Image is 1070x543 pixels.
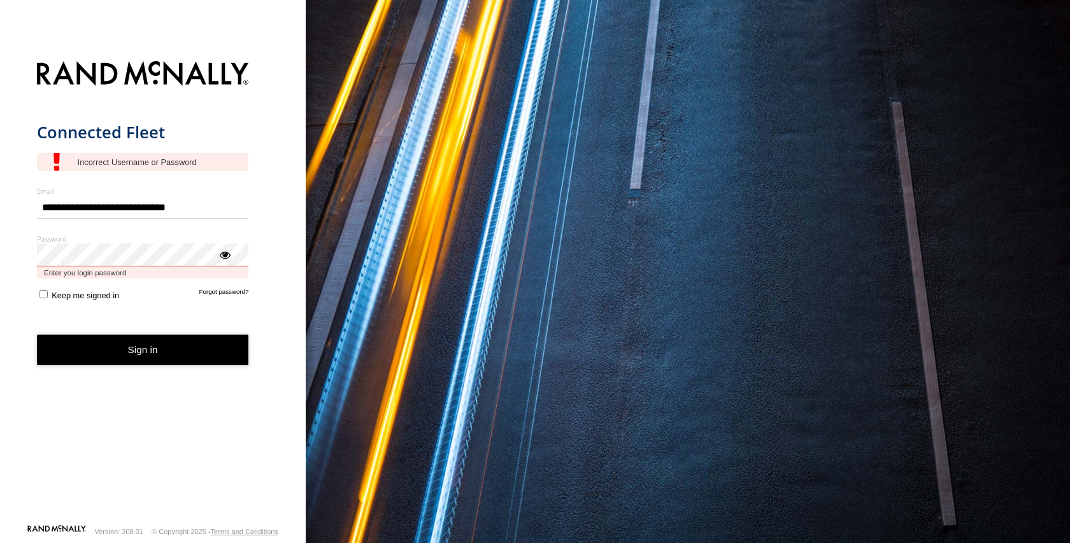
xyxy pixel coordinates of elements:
[199,288,249,300] a: Forgot password?
[37,59,249,91] img: Rand McNally
[27,525,86,538] a: Visit our Website
[37,234,249,243] label: Password
[52,291,119,300] span: Keep me signed in
[37,335,249,366] button: Sign in
[39,290,48,298] input: Keep me signed in
[152,528,278,535] div: © Copyright 2025 -
[37,54,269,524] form: main
[218,248,231,261] div: ViewPassword
[37,186,249,196] label: Email
[211,528,278,535] a: Terms and Conditions
[37,266,249,279] span: Enter you login password
[37,122,249,143] h1: Connected Fleet
[95,528,143,535] div: Version: 308.01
